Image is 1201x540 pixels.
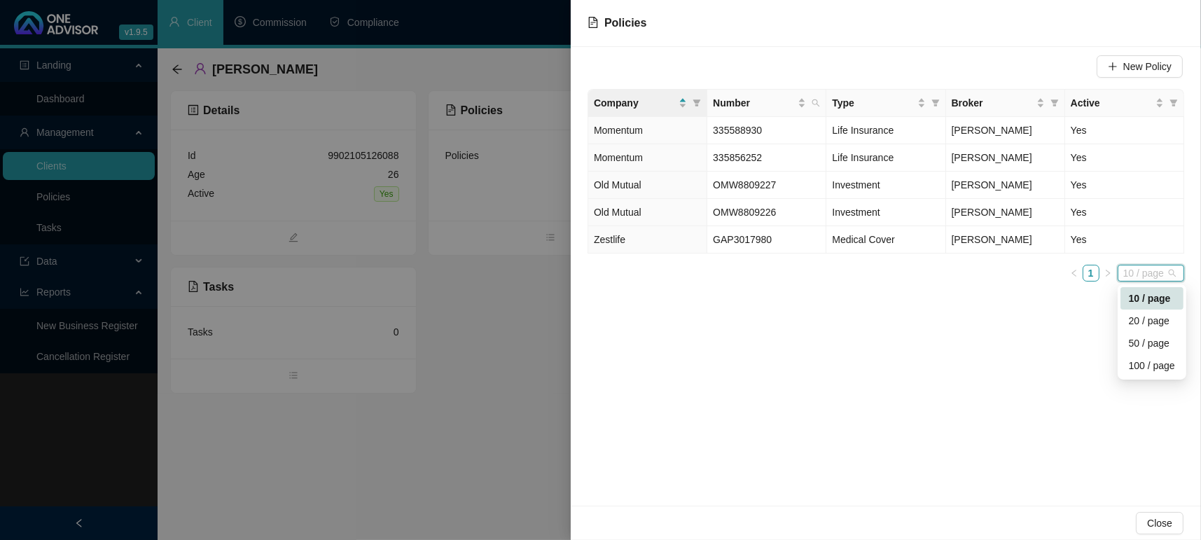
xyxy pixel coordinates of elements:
div: 10 / page [1129,291,1175,306]
span: filter [1169,99,1178,107]
span: filter [931,99,940,107]
td: Yes [1065,172,1184,199]
span: Investment [832,207,880,218]
span: [PERSON_NAME] [952,207,1032,218]
span: Type [832,95,914,111]
span: filter [693,99,701,107]
span: OMW8809227 [713,179,776,191]
span: [PERSON_NAME] [952,179,1032,191]
button: left [1066,265,1083,282]
li: 1 [1083,265,1099,282]
span: 335588930 [713,125,762,136]
button: Close [1136,512,1183,534]
span: [PERSON_NAME] [952,152,1032,163]
span: Old Mutual [594,179,641,191]
td: Yes [1065,117,1184,144]
div: 10 / page [1120,287,1183,310]
span: Zestlife [594,234,625,245]
span: plus [1108,62,1118,71]
li: Next Page [1099,265,1116,282]
span: [PERSON_NAME] [952,125,1032,136]
span: Life Insurance [832,125,894,136]
th: Broker [946,90,1065,117]
span: filter [690,92,704,113]
th: Type [826,90,945,117]
td: Yes [1065,199,1184,226]
span: filter [1048,92,1062,113]
th: Number [707,90,826,117]
span: search [809,92,823,113]
td: Yes [1065,226,1184,254]
span: Momentum [594,125,643,136]
span: Policies [604,17,646,29]
span: filter [929,92,943,113]
span: [PERSON_NAME] [952,234,1032,245]
span: Momentum [594,152,643,163]
div: Page Size [1118,265,1184,282]
span: Broker [952,95,1034,111]
li: Previous Page [1066,265,1083,282]
div: 100 / page [1120,354,1183,377]
span: New Policy [1123,59,1172,74]
div: 20 / page [1120,310,1183,332]
td: Yes [1065,144,1184,172]
span: Medical Cover [832,234,894,245]
span: OMW8809226 [713,207,776,218]
span: Close [1147,515,1172,531]
span: Old Mutual [594,207,641,218]
span: file-text [588,17,599,28]
div: 100 / page [1129,358,1175,373]
div: 50 / page [1129,335,1175,351]
span: Investment [832,179,880,191]
div: 50 / page [1120,332,1183,354]
span: search [812,99,820,107]
span: 10 / page [1123,265,1179,281]
span: left [1070,269,1078,277]
span: GAP3017980 [713,234,772,245]
span: Number [713,95,795,111]
span: Life Insurance [832,152,894,163]
button: right [1099,265,1116,282]
span: Active [1071,95,1153,111]
span: right [1104,269,1112,277]
th: Active [1065,90,1184,117]
button: New Policy [1097,55,1183,78]
div: 20 / page [1129,313,1175,328]
span: filter [1050,99,1059,107]
span: filter [1167,92,1181,113]
span: Company [594,95,676,111]
a: 1 [1083,265,1099,281]
span: 335856252 [713,152,762,163]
